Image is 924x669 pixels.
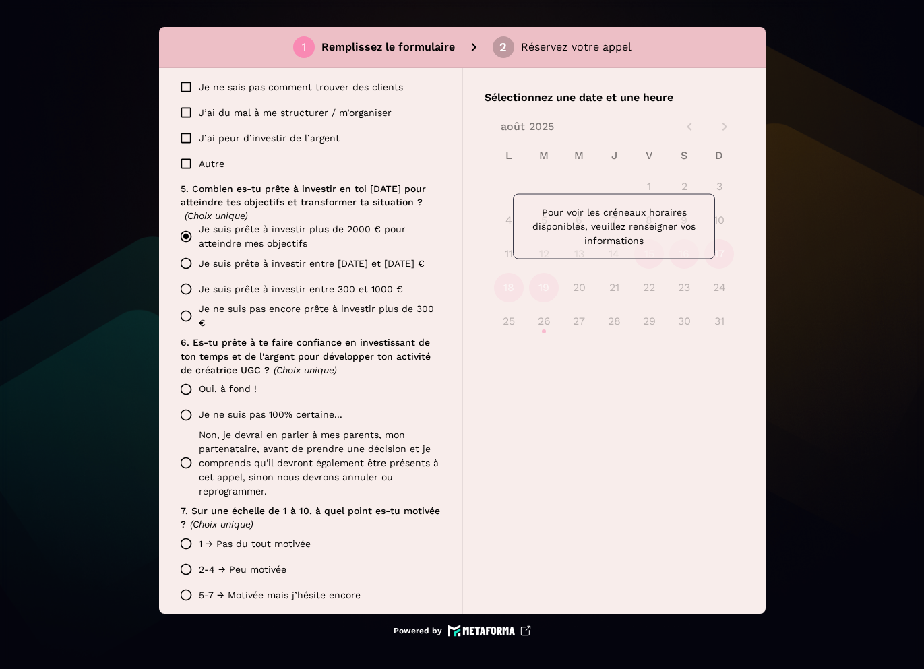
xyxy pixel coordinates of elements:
div: 1 [302,41,306,53]
label: 1 → Pas du tout motivée [173,531,440,556]
span: 5. Combien es-tu prête à investir en toi [DATE] pour atteindre tes objectifs et transformer ta si... [181,183,429,208]
label: Je ne suis pas encore prête à investir plus de 300 € [173,302,440,330]
span: (Choix unique) [274,364,337,375]
label: Je suis prête à investir entre 300 et 1000 € [173,276,440,302]
span: 6. Es-tu prête à te faire confiance en investissant de ton temps et de l'argent pour développer t... [181,337,434,375]
label: 8-9 → Très motivée [173,608,440,633]
label: J’ai peur d’investir de l’argent [173,125,427,151]
p: Sélectionnez une date et une heure [485,90,744,106]
label: Je ne sais pas comment trouver des clients [173,74,427,100]
p: Pour voir les créneaux horaires disponibles, veuillez renseigner vos informations [524,205,704,248]
label: 5-7 → Motivée mais j’hésite encore [173,582,440,608]
label: Je suis prête à investir entre [DATE] et [DATE] € [173,251,440,276]
p: Réservez votre appel [521,39,632,55]
label: Je suis prête à investir plus de 2000 € pour atteindre mes objectifs [173,222,440,251]
span: 7. Sur une échelle de 1 à 10, à quel point es-tu motivée ? [181,505,443,530]
p: Powered by [394,625,442,636]
label: Autre [173,151,427,177]
label: Je ne suis pas 100% certaine... [173,402,440,428]
label: J’ai du mal à me structurer / m’organiser [173,100,427,125]
span: (Choix unique) [185,210,248,221]
label: Oui, à fond ! [173,377,440,402]
div: 2 [499,41,507,53]
label: Non, je devrai en parler à mes parents, mon partenataire, avant de prendre une décision et je com... [173,428,440,499]
span: (Choix unique) [190,519,253,530]
p: Remplissez le formulaire [321,39,455,55]
a: Powered by [394,625,531,637]
label: 2-4 → Peu motivée [173,556,440,582]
